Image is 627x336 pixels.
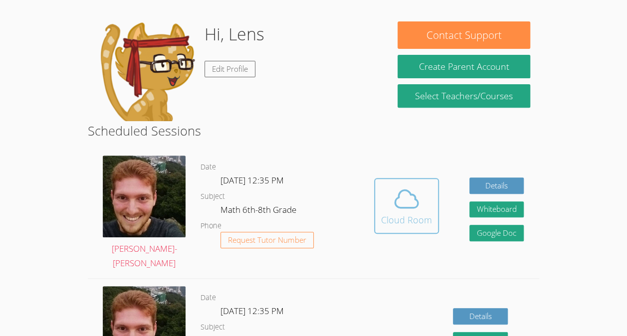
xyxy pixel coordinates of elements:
[201,321,225,334] dt: Subject
[228,236,306,244] span: Request Tutor Number
[220,203,298,220] dd: Math 6th-8th Grade
[205,21,264,47] h1: Hi, Lens
[398,84,530,108] a: Select Teachers/Courses
[103,156,186,271] a: [PERSON_NAME]-[PERSON_NAME]
[220,305,284,317] span: [DATE] 12:35 PM
[201,292,216,304] dt: Date
[381,213,432,227] div: Cloud Room
[97,21,197,121] img: default.png
[201,220,221,232] dt: Phone
[88,121,539,140] h2: Scheduled Sessions
[469,225,524,241] a: Google Doc
[398,21,530,49] button: Contact Support
[201,190,225,203] dt: Subject
[205,61,255,77] a: Edit Profile
[201,161,216,173] dt: Date
[453,308,508,325] a: Details
[469,177,524,194] a: Details
[469,201,524,218] button: Whiteboard
[103,156,186,237] img: avatar.png
[220,174,284,186] span: [DATE] 12:35 PM
[220,232,314,248] button: Request Tutor Number
[374,178,439,234] button: Cloud Room
[398,55,530,78] button: Create Parent Account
